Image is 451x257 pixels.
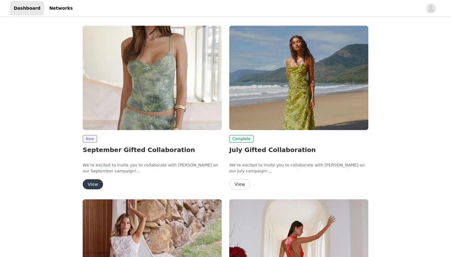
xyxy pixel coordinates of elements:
[229,26,368,130] img: Peppermayo USA
[428,3,434,13] div: avatar
[229,179,250,189] button: View
[83,179,103,189] button: View
[229,145,368,155] h2: July Gifted Collaboration
[83,26,222,130] img: Peppermayo USA
[83,135,97,143] span: New
[229,135,254,143] span: Complete
[45,1,76,15] a: Networks
[229,162,368,174] p: We’re excited to invite you to collaborate with [PERSON_NAME] on our July campaign!
[83,145,222,155] h2: September Gifted Collaboration
[83,182,103,187] a: View
[229,182,250,187] a: View
[10,1,44,15] a: Dashboard
[83,162,222,174] p: We’re excited to invite you to collaborate with [PERSON_NAME] on our September campaign!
